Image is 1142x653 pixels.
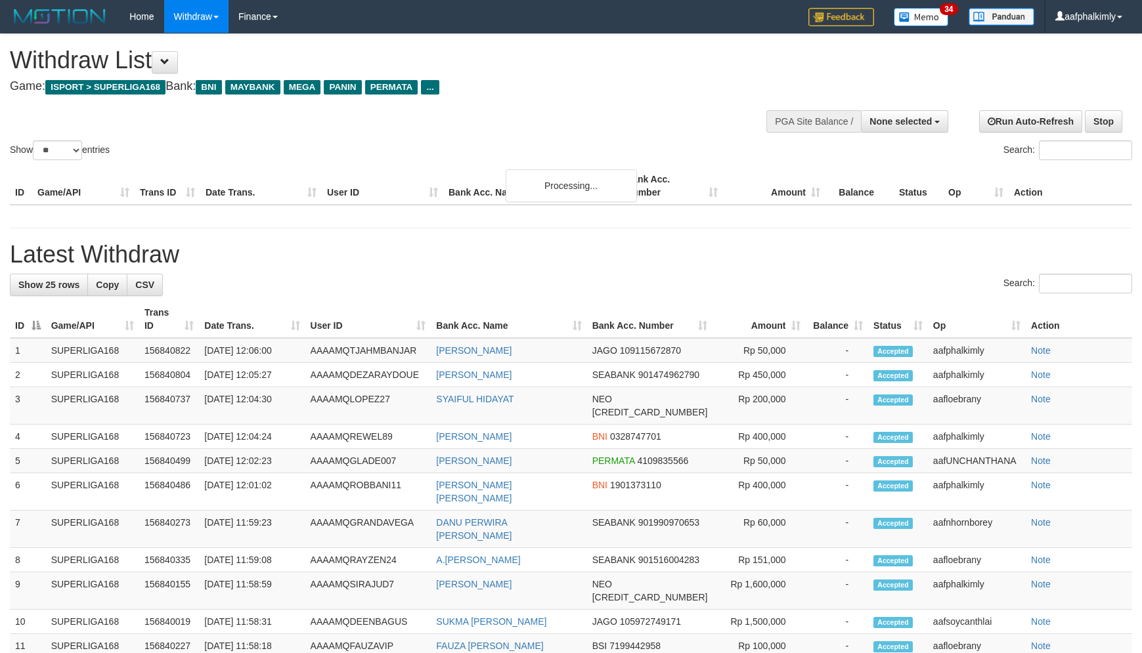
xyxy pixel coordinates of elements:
[861,110,948,133] button: None selected
[196,80,221,95] span: BNI
[592,641,607,651] span: BSI
[305,548,431,572] td: AAAAMQRAYZEN24
[1009,167,1132,205] th: Action
[305,387,431,425] td: AAAAMQLOPEZ27
[324,80,361,95] span: PANIN
[1031,641,1051,651] a: Note
[1031,455,1051,466] a: Note
[305,572,431,610] td: AAAAMQSIRAJUD7
[10,473,46,511] td: 6
[199,548,305,572] td: [DATE] 11:59:08
[873,518,913,529] span: Accepted
[592,555,636,565] span: SEABANK
[10,7,110,26] img: MOTION_logo.png
[199,473,305,511] td: [DATE] 12:01:02
[638,555,699,565] span: Copy 901516004283 to clipboard
[713,425,805,449] td: Rp 400,000
[96,280,119,290] span: Copy
[806,610,869,634] td: -
[199,363,305,387] td: [DATE] 12:05:27
[139,387,199,425] td: 156840737
[621,167,723,205] th: Bank Acc. Number
[436,431,512,442] a: [PERSON_NAME]
[808,8,874,26] img: Feedback.jpg
[928,387,1026,425] td: aafloebrany
[10,274,88,296] a: Show 25 rows
[436,517,512,541] a: DANU PERWIRA [PERSON_NAME]
[436,369,512,380] a: [PERSON_NAME]
[806,363,869,387] td: -
[806,473,869,511] td: -
[46,301,139,338] th: Game/API: activate to sort column ascending
[46,473,139,511] td: SUPERLIGA168
[873,394,913,406] span: Accepted
[10,449,46,473] td: 5
[928,610,1026,634] td: aafsoycanthlai
[610,431,661,442] span: Copy 0328747701 to clipboard
[592,592,708,602] span: Copy 5859459293703475 to clipboard
[806,572,869,610] td: -
[713,301,805,338] th: Amount: activate to sort column ascending
[723,167,825,205] th: Amount
[1031,345,1051,356] a: Note
[1085,110,1122,133] a: Stop
[610,480,661,490] span: Copy 1901373110 to clipboard
[873,617,913,628] span: Accepted
[139,473,199,511] td: 156840486
[873,432,913,443] span: Accepted
[431,301,586,338] th: Bank Acc. Name: activate to sort column ascending
[436,616,546,627] a: SUKMA [PERSON_NAME]
[10,425,46,449] td: 4
[10,548,46,572] td: 8
[199,301,305,338] th: Date Trans.: activate to sort column ascending
[135,280,154,290] span: CSV
[894,167,943,205] th: Status
[806,338,869,363] td: -
[199,511,305,548] td: [DATE] 11:59:23
[620,345,681,356] span: Copy 109115672870 to clipboard
[139,338,199,363] td: 156840822
[305,610,431,634] td: AAAAMQDEENBAGUS
[713,338,805,363] td: Rp 50,000
[1026,301,1132,338] th: Action
[139,449,199,473] td: 156840499
[199,572,305,610] td: [DATE] 11:58:59
[592,407,708,417] span: Copy 5859459223534313 to clipboard
[806,548,869,572] td: -
[436,480,512,503] a: [PERSON_NAME] [PERSON_NAME]
[928,473,1026,511] td: aafphalkimly
[638,369,699,380] span: Copy 901474962790 to clipboard
[10,140,110,160] label: Show entries
[135,167,200,205] th: Trans ID
[713,572,805,610] td: Rp 1,600,000
[421,80,439,95] span: ...
[713,610,805,634] td: Rp 1,500,000
[436,579,512,589] a: [PERSON_NAME]
[139,548,199,572] td: 156840335
[1031,369,1051,380] a: Note
[766,110,861,133] div: PGA Site Balance /
[436,394,514,404] a: SYAIFUL HIDAYAT
[1031,517,1051,528] a: Note
[10,242,1132,268] h1: Latest Withdraw
[322,167,443,205] th: User ID
[46,610,139,634] td: SUPERLIGA168
[825,167,894,205] th: Balance
[139,425,199,449] td: 156840723
[940,3,957,15] span: 34
[305,511,431,548] td: AAAAMQGRANDAVEGA
[87,274,127,296] a: Copy
[928,548,1026,572] td: aafloebrany
[868,301,928,338] th: Status: activate to sort column ascending
[46,511,139,548] td: SUPERLIGA168
[894,8,949,26] img: Button%20Memo.svg
[199,449,305,473] td: [DATE] 12:02:23
[592,480,607,490] span: BNI
[1003,140,1132,160] label: Search:
[45,80,165,95] span: ISPORT > SUPERLIGA168
[873,555,913,566] span: Accepted
[139,610,199,634] td: 156840019
[713,511,805,548] td: Rp 60,000
[979,110,1082,133] a: Run Auto-Refresh
[46,572,139,610] td: SUPERLIGA168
